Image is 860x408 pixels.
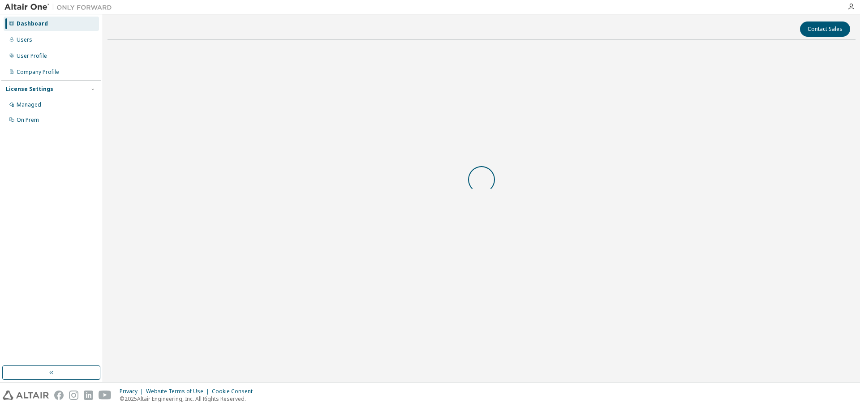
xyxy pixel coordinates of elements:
div: Privacy [120,388,146,395]
div: Cookie Consent [212,388,258,395]
div: Managed [17,101,41,108]
button: Contact Sales [800,21,850,37]
div: Users [17,36,32,43]
img: instagram.svg [69,391,78,400]
div: User Profile [17,52,47,60]
div: Dashboard [17,20,48,27]
img: linkedin.svg [84,391,93,400]
div: On Prem [17,116,39,124]
img: altair_logo.svg [3,391,49,400]
div: License Settings [6,86,53,93]
img: youtube.svg [99,391,112,400]
img: facebook.svg [54,391,64,400]
img: Altair One [4,3,116,12]
div: Company Profile [17,69,59,76]
p: © 2025 Altair Engineering, Inc. All Rights Reserved. [120,395,258,403]
div: Website Terms of Use [146,388,212,395]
